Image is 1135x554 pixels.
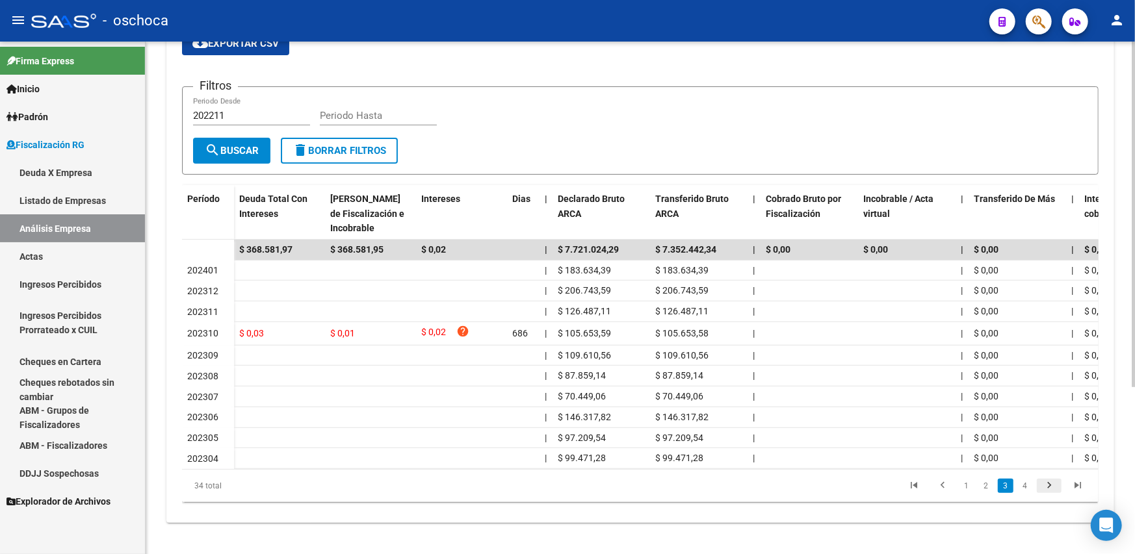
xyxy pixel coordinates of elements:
span: Firma Express [7,54,74,68]
span: $ 206.743,59 [558,285,611,296]
span: Transferido Bruto ARCA [655,194,729,219]
a: go to last page [1065,479,1090,493]
span: $ 0,02 [421,325,446,342]
span: $ 0,00 [974,306,998,316]
div: 34 total [182,470,363,502]
span: | [753,244,755,255]
button: Exportar CSV [182,32,289,55]
span: | [1071,328,1073,338]
datatable-header-cell: Transferido Bruto ARCA [650,185,748,242]
span: | [961,285,963,296]
span: Período [187,194,220,204]
span: 202312 [187,286,218,296]
datatable-header-cell: Cobrado Bruto por Fiscalización [761,185,858,242]
span: $ 0,00 [1084,285,1109,296]
span: $ 97.209,54 [655,433,703,443]
a: go to next page [1037,479,1062,493]
span: Explorador de Archivos [7,494,111,509]
span: $ 368.581,95 [330,244,384,255]
span: | [1071,194,1074,204]
span: $ 0,00 [1084,433,1109,443]
span: | [545,265,547,275]
span: $ 7.721.024,29 [558,244,619,255]
span: | [753,194,755,204]
span: $ 109.610,56 [655,350,709,360]
i: help [456,325,469,338]
span: Borrar Filtros [293,145,386,157]
span: | [753,328,755,338]
span: 202307 [187,392,218,402]
span: $ 183.634,39 [558,265,611,275]
span: | [1071,306,1073,316]
datatable-header-cell: Deuda Bruta Neto de Fiscalización e Incobrable [325,185,416,242]
li: page 1 [957,475,976,497]
span: $ 109.610,56 [558,350,611,360]
span: | [1071,453,1073,463]
span: | [545,194,547,204]
span: Declarado Bruto ARCA [558,194,625,219]
span: $ 0,00 [974,265,998,275]
span: | [1071,391,1073,401]
span: $ 0,03 [239,328,264,338]
span: $ 0,00 [974,453,998,463]
span: $ 0,00 [974,244,998,255]
span: | [753,391,755,401]
span: | [961,244,963,255]
span: | [545,285,547,296]
span: | [961,194,963,204]
span: | [753,265,755,275]
datatable-header-cell: | [956,185,969,242]
button: Borrar Filtros [281,138,398,164]
span: | [545,244,547,255]
span: 202309 [187,350,218,360]
span: | [1071,285,1073,296]
span: $ 105.653,58 [655,328,709,338]
li: page 2 [976,475,996,497]
span: $ 0,00 [766,244,790,255]
span: Transferido De Más [974,194,1055,204]
span: Intereses [421,194,460,204]
span: Fiscalización RG [7,138,85,152]
span: 202308 [187,371,218,381]
span: | [753,285,755,296]
span: | [961,328,963,338]
span: | [961,433,963,443]
h3: Filtros [193,77,238,95]
span: $ 7.352.442,34 [655,244,716,255]
span: 202305 [187,433,218,443]
mat-icon: cloud_download [192,35,208,51]
span: | [961,370,963,381]
span: $ 0,00 [1084,391,1109,401]
span: $ 0,00 [974,285,998,296]
span: $ 0,00 [974,391,998,401]
span: Cobrado Bruto por Fiscalización [766,194,841,219]
span: 202310 [187,328,218,338]
span: $ 0,00 [974,412,998,422]
mat-icon: delete [293,142,308,158]
span: | [961,391,963,401]
span: | [753,306,755,316]
span: | [545,370,547,381]
button: Buscar [193,138,270,164]
a: 3 [998,479,1013,493]
span: Dias [512,194,530,204]
span: [PERSON_NAME] de Fiscalización e Incobrable [330,194,404,234]
span: $ 146.317,82 [655,412,709,422]
span: | [1071,412,1073,422]
span: | [753,433,755,443]
datatable-header-cell: Intereses [416,185,507,242]
span: $ 0,01 [330,328,355,338]
span: | [961,265,963,275]
span: | [1071,265,1073,275]
span: Incobrable / Acta virtual [863,194,933,219]
span: $ 183.634,39 [655,265,709,275]
span: $ 0,00 [1084,412,1109,422]
datatable-header-cell: Dias [507,185,540,242]
datatable-header-cell: Deuda Total Con Intereses [234,185,325,242]
span: Buscar [205,145,259,157]
span: 202306 [187,412,218,422]
span: $ 0,00 [863,244,888,255]
span: $ 368.581,97 [239,244,293,255]
datatable-header-cell: Incobrable / Acta virtual [858,185,956,242]
datatable-header-cell: | [748,185,761,242]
